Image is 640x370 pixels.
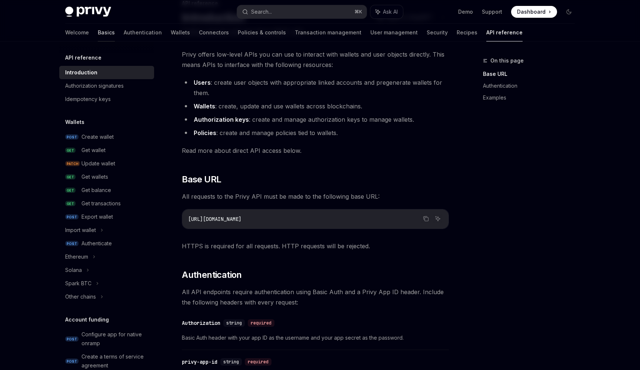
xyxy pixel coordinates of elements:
[433,214,443,223] button: Ask AI
[483,92,581,104] a: Examples
[248,319,274,327] div: required
[59,328,154,350] a: POSTConfigure app for native onramp
[65,252,88,261] div: Ethereum
[483,68,581,80] a: Base URL
[194,79,211,86] strong: Users
[427,24,448,41] a: Security
[59,157,154,170] a: PATCHUpdate wallet
[182,333,449,342] span: Basic Auth header with your app ID as the username and your app secret as the password.
[65,336,79,342] span: POST
[182,287,449,307] span: All API endpoints require authentication using Basic Auth and a Privy App ID header. Include the ...
[59,170,154,184] a: GETGet wallets
[81,146,106,155] div: Get wallet
[59,210,154,223] a: POSTExport wallet
[81,212,113,221] div: Export wallet
[383,8,398,16] span: Ask AI
[182,319,220,327] div: Authorization
[226,320,242,326] span: string
[65,134,79,140] span: POST
[194,102,215,110] strong: Wallets
[65,53,101,62] h5: API reference
[223,359,239,365] span: string
[81,159,115,168] div: Update wallet
[81,352,150,370] div: Create a terms of service agreement
[65,148,76,153] span: GET
[81,199,121,208] div: Get transactions
[65,24,89,41] a: Welcome
[182,174,221,185] span: Base URL
[81,132,114,141] div: Create wallet
[490,56,524,65] span: On this page
[182,241,449,251] span: HTTPS is required for all requests. HTTP requests will be rejected.
[65,359,79,364] span: POST
[182,77,449,98] li: : create user objects with appropriate linked accounts and pregenerate wallets for them.
[421,214,431,223] button: Copy the contents from the code block
[81,172,108,181] div: Get wallets
[245,358,271,366] div: required
[295,24,361,41] a: Transaction management
[65,201,76,206] span: GET
[182,191,449,202] span: All requests to the Privy API must be made to the following base URL:
[65,266,82,275] div: Solana
[354,9,362,15] span: ⌘ K
[511,6,557,18] a: Dashboard
[59,197,154,210] a: GETGet transactions
[517,8,546,16] span: Dashboard
[199,24,229,41] a: Connectors
[65,241,79,246] span: POST
[370,24,418,41] a: User management
[65,292,96,301] div: Other chains
[563,6,575,18] button: Toggle dark mode
[457,24,477,41] a: Recipes
[171,24,190,41] a: Wallets
[81,239,112,248] div: Authenticate
[182,358,217,366] div: privy-app-id
[65,7,111,17] img: dark logo
[65,214,79,220] span: POST
[237,5,367,18] button: Search...⌘K
[65,279,91,288] div: Spark BTC
[81,330,150,348] div: Configure app for native onramp
[238,24,286,41] a: Policies & controls
[65,315,109,324] h5: Account funding
[483,80,581,92] a: Authentication
[188,216,241,222] span: [URL][DOMAIN_NAME]
[65,226,96,235] div: Import wallet
[486,24,523,41] a: API reference
[182,114,449,125] li: : create and manage authorization keys to manage wallets.
[59,130,154,144] a: POSTCreate wallet
[182,145,449,156] span: Read more about direct API access below.
[59,184,154,197] a: GETGet balance
[59,66,154,79] a: Introduction
[65,95,111,104] div: Idempotency keys
[182,49,449,70] span: Privy offers low-level APIs you can use to interact with wallets and user objects directly. This ...
[65,68,97,77] div: Introduction
[182,128,449,138] li: : create and manage policies tied to wallets.
[59,237,154,250] a: POSTAuthenticate
[65,174,76,180] span: GET
[65,188,76,193] span: GET
[194,129,216,137] strong: Policies
[482,8,502,16] a: Support
[194,116,249,123] strong: Authorization keys
[182,269,242,281] span: Authentication
[98,24,115,41] a: Basics
[458,8,473,16] a: Demo
[59,92,154,106] a: Idempotency keys
[65,118,84,127] h5: Wallets
[124,24,162,41] a: Authentication
[65,81,124,90] div: Authorization signatures
[370,5,403,18] button: Ask AI
[81,186,111,195] div: Get balance
[59,79,154,92] a: Authorization signatures
[182,101,449,111] li: : create, update and use wallets across blockchains.
[251,7,272,16] div: Search...
[59,144,154,157] a: GETGet wallet
[65,161,80,166] span: PATCH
